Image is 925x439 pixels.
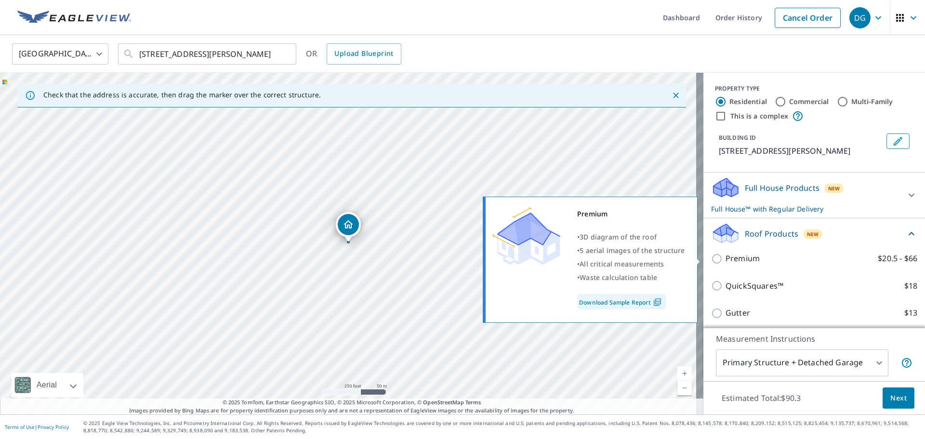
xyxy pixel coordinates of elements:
button: Next [883,387,914,409]
div: • [577,257,685,271]
span: Waste calculation table [580,273,657,282]
span: New [828,185,840,192]
p: Roof Products [745,228,798,239]
div: Roof ProductsNew [711,222,917,245]
a: OpenStreetMap [423,399,463,406]
label: Commercial [789,97,829,106]
div: Aerial [12,373,83,397]
input: Search by address or latitude-longitude [139,40,277,67]
span: Upload Blueprint [334,48,393,60]
div: [GEOGRAPHIC_DATA] [12,40,108,67]
span: 3D diagram of the roof [580,232,657,241]
p: Premium [726,253,760,265]
p: Check that the address is accurate, then drag the marker over the correct structure. [43,91,321,99]
a: Current Level 17, Zoom In [677,366,692,381]
div: OR [306,43,401,65]
span: 5 aerial images of the structure [580,246,685,255]
button: Close [670,89,682,102]
div: • [577,230,685,244]
p: Measurement Instructions [716,333,912,345]
div: Dropped pin, building 1, Residential property, 1204 Wightman Rd Chase City, VA 23924 [336,212,361,242]
label: Multi-Family [851,97,893,106]
p: QuickSquares™ [726,280,783,292]
a: Download Sample Report [577,294,666,309]
img: Pdf Icon [651,298,664,306]
a: Upload Blueprint [327,43,401,65]
p: $18 [904,280,917,292]
div: • [577,244,685,257]
div: Full House ProductsNewFull House™ with Regular Delivery [711,176,917,214]
span: All critical measurements [580,259,664,268]
img: EV Logo [17,11,131,25]
a: Terms [465,399,481,406]
div: Premium [577,207,685,221]
a: Privacy Policy [38,424,69,430]
div: Primary Structure + Detached Garage [716,349,888,376]
p: Estimated Total: $90.3 [714,387,808,409]
div: • [577,271,685,284]
a: Current Level 17, Zoom Out [677,381,692,395]
p: BUILDING ID [719,133,756,142]
button: Edit building 1 [886,133,910,149]
div: DG [849,7,871,28]
span: Your report will include the primary structure and a detached garage if one exists. [901,357,912,369]
span: New [807,230,819,238]
p: Full House Products [745,182,819,194]
label: Residential [729,97,767,106]
a: Cancel Order [775,8,841,28]
div: Aerial [34,373,60,397]
a: Terms of Use [5,424,35,430]
img: Premium [493,207,560,265]
p: Gutter [726,307,750,319]
p: | [5,424,69,430]
span: Next [890,392,907,404]
label: This is a complex [730,111,788,121]
p: Full House™ with Regular Delivery [711,204,900,214]
p: [STREET_ADDRESS][PERSON_NAME] [719,145,883,157]
p: $20.5 - $66 [878,253,917,265]
p: © 2025 Eagle View Technologies, Inc. and Pictometry International Corp. All Rights Reserved. Repo... [83,420,920,434]
div: PROPERTY TYPE [715,84,913,93]
span: © 2025 TomTom, Earthstar Geographics SIO, © 2025 Microsoft Corporation, © [223,399,481,407]
p: $13 [904,307,917,319]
